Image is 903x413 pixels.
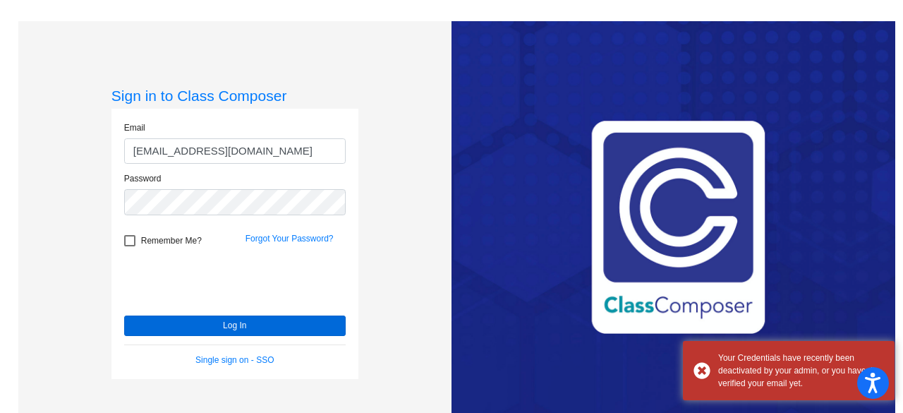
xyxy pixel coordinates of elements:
[195,355,274,365] a: Single sign on - SSO
[718,352,884,390] div: Your Credentials have recently been deactivated by your admin, or you haven’t verified your email...
[141,232,202,249] span: Remember Me?
[124,172,162,185] label: Password
[124,316,346,336] button: Log In
[246,234,334,244] a: Forgot Your Password?
[111,87,358,104] h3: Sign in to Class Composer
[124,121,145,134] label: Email
[124,253,339,309] iframe: reCAPTCHA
